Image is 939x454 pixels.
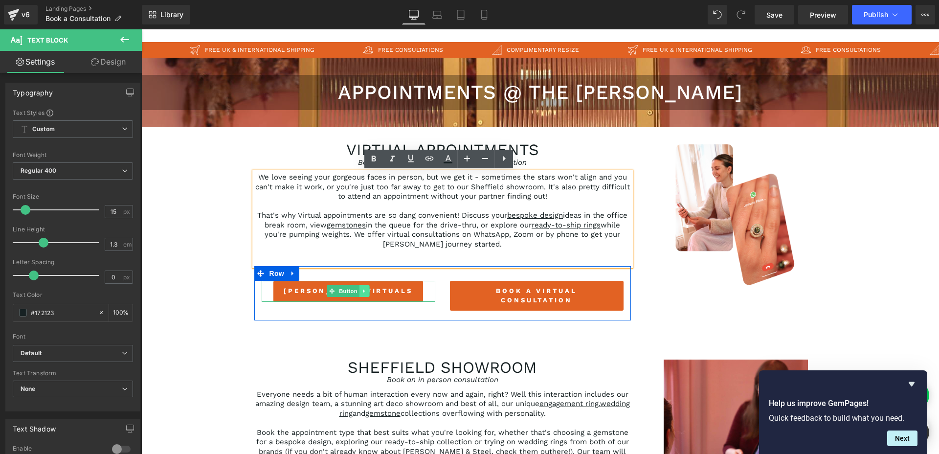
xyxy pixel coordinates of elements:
[160,10,183,19] span: Library
[798,5,848,24] a: Preview
[13,193,133,200] div: Font Size
[13,226,133,233] div: Line Height
[398,370,457,379] a: engagement ring
[402,5,425,24] a: Desktop
[21,349,42,358] i: Default
[852,5,912,24] button: Publish
[113,399,490,447] p: Book the appointment type that best suits what you're looking for, whether that's choosing a gems...
[363,18,436,23] p: COMPLIMENTARY RESIZE
[198,370,489,388] a: wedding ring
[224,380,259,388] a: gemstone
[449,5,472,24] a: Tablet
[123,241,132,248] span: em
[906,378,917,390] button: Hide survey
[62,18,171,23] p: FREE UK & INTERNATIONAL SHIPPING
[366,182,422,190] a: bespoke design
[13,259,133,266] div: Letter Spacing
[13,419,56,433] div: Text Shadow
[411,418,427,427] a: here
[390,191,459,200] a: ready-to-ship rings
[145,237,158,251] a: Expand / Collapse
[810,10,836,20] span: Preview
[113,113,490,128] h2: virtual appointments
[109,304,133,321] div: %
[769,398,917,409] h2: Help us improve GemPages!
[113,143,490,172] p: We love seeing your gorgeous faces in person, but we get it - sometimes the stars won't align and...
[132,251,282,272] a: [PERSON_NAME] virtuals
[731,5,751,24] button: Redo
[27,36,68,44] span: Text Block
[113,330,490,346] h2: sheffield showroom
[766,10,782,20] span: Save
[218,256,228,268] a: Expand / Collapse
[45,5,142,13] a: Landing Pages
[864,11,888,19] span: Publish
[31,307,93,318] input: Color
[13,292,133,298] div: Text Color
[4,5,38,24] a: v6
[142,257,271,266] span: [PERSON_NAME] virtuals
[123,274,132,280] span: px
[113,182,490,220] p: That's why Virtual appointments are so dang convenient! Discuss your ideas in the office break ro...
[13,333,133,340] div: Font
[309,251,482,281] a: Book a virtual consultation
[21,385,36,392] b: None
[45,15,111,23] span: Book a Consultation
[13,152,133,159] div: Font Weight
[113,361,490,389] p: Everyone needs a bit of human interaction every now and again, right? Well this interaction inclu...
[887,431,917,446] button: Next question
[708,5,727,24] button: Undo
[246,346,357,355] i: Book an in person consultation
[769,413,917,423] p: Quick feedback to build what you need.
[126,237,145,251] span: Row
[769,378,917,446] div: Help us improve GemPages!
[185,191,224,200] a: gemstones
[32,125,55,134] b: Custom
[217,129,385,137] i: Book a WhatsApp, Zoom or Phone consultation
[196,256,218,268] span: Button
[21,167,57,174] b: Regular 400
[123,208,132,215] span: px
[916,5,935,24] button: More
[13,109,133,116] div: Text Styles
[235,18,300,23] p: FREE CONSULTATIONS
[425,5,449,24] a: Laptop
[20,8,32,21] div: v6
[672,18,738,23] p: FREE CONSULTATIONS
[142,5,190,24] a: New Library
[13,370,133,377] div: Text Transform
[499,18,609,23] p: FREE UK & INTERNATIONAL SHIPPING
[472,5,496,24] a: Mobile
[73,51,144,73] a: Design
[319,257,472,275] span: Book a virtual consultation
[13,83,53,97] div: Typography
